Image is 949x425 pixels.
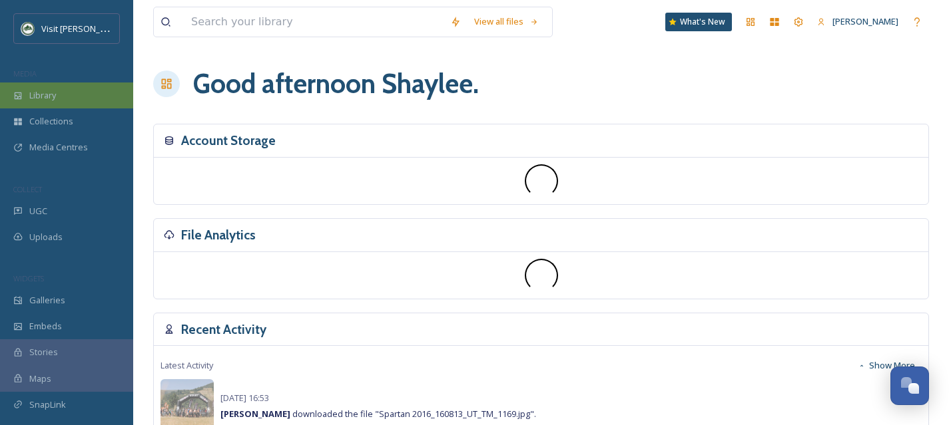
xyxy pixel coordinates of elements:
button: Open Chat [890,366,929,405]
h3: Recent Activity [181,320,266,339]
button: Show More [851,353,922,378]
strong: [PERSON_NAME] [220,408,290,420]
span: Latest Activity [160,359,213,372]
span: downloaded the file "Spartan 2016_160813_UT_TM_1169.jpg". [220,408,536,420]
span: UGC [29,205,47,217]
span: COLLECT [13,184,42,194]
a: [PERSON_NAME] [810,9,905,35]
span: SnapLink [29,398,66,411]
span: Media Centres [29,141,88,154]
span: Embeds [29,320,62,333]
img: Unknown.png [21,22,35,35]
h3: Account Storage [181,131,276,150]
span: MEDIA [13,69,37,78]
h1: Good afternoon Shaylee . [193,64,479,104]
span: Collections [29,115,73,128]
span: Visit [PERSON_NAME] [41,22,126,35]
span: Library [29,89,56,102]
span: [DATE] 16:53 [220,392,269,404]
h3: File Analytics [181,225,256,245]
span: Maps [29,372,51,385]
span: Stories [29,346,58,358]
input: Search your library [184,7,444,37]
span: WIDGETS [13,273,44,283]
span: Uploads [29,231,63,243]
a: View all files [468,9,545,35]
span: [PERSON_NAME] [832,15,898,27]
span: Galleries [29,294,65,307]
a: What's New [665,13,732,31]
